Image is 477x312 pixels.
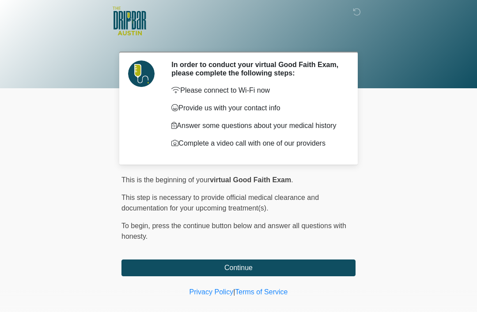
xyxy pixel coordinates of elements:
span: This is the beginning of your [121,176,210,184]
a: Terms of Service [235,288,288,296]
img: Agent Avatar [128,60,155,87]
strong: virtual Good Faith Exam [210,176,291,184]
h2: In order to conduct your virtual Good Faith Exam, please complete the following steps: [171,60,342,77]
p: Please connect to Wi-Fi now [171,85,342,96]
span: . [291,176,293,184]
a: Privacy Policy [189,288,234,296]
span: press the continue button below and answer all questions with honesty. [121,222,346,240]
span: This step is necessary to provide official medical clearance and documentation for your upcoming ... [121,194,319,212]
p: Answer some questions about your medical history [171,120,342,131]
p: Complete a video call with one of our providers [171,138,342,149]
span: To begin, [121,222,152,229]
a: | [233,288,235,296]
button: Continue [121,259,356,276]
p: Provide us with your contact info [171,103,342,113]
img: The DRIPBaR - Austin The Domain Logo [113,7,146,35]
